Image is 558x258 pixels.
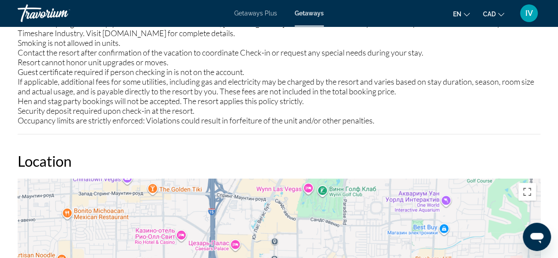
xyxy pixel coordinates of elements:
a: Getaways Plus [234,10,277,17]
button: Включить полноэкранный режим [518,183,536,201]
button: User Menu [517,4,540,22]
a: Getaways [295,10,324,17]
iframe: Кнопка запуска окна обмена сообщениями [523,223,551,251]
button: Change language [453,7,470,20]
span: CAD [483,11,496,18]
button: Change currency [483,7,504,20]
span: IV [525,9,533,18]
span: en [453,11,461,18]
h2: Location [18,152,540,170]
a: Travorium [18,2,106,25]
